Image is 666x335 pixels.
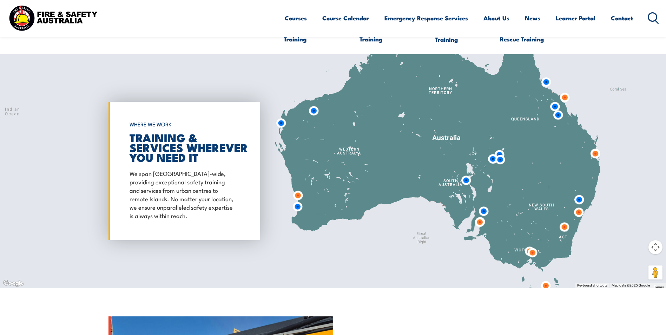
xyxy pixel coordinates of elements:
a: News [525,9,540,27]
a: Terms (opens in new tab) [654,285,664,289]
span: Work Health & Safety Training [261,27,330,43]
span: Map data ©2025 Google [612,283,650,287]
a: Contact [611,9,633,27]
a: Emergency Response Services [384,9,468,27]
span: Emergency Response & Rescue Training [487,27,556,43]
h2: TRAINING & SERVICES WHEREVER YOU NEED IT [130,132,236,162]
img: Google [2,279,25,288]
p: We span [GEOGRAPHIC_DATA]-wide, providing exceptional safety training and services from urban cen... [130,169,236,219]
button: Drag Pegman onto the map to open Street View [648,265,662,280]
a: Course Calendar [322,9,369,27]
button: Keyboard shortcuts [577,283,607,288]
a: Courses [285,9,307,27]
h6: WHERE WE WORK [130,118,236,131]
span: Plant Operator Ticket Training [336,27,405,43]
button: Map camera controls [648,240,662,254]
a: Open this area in Google Maps (opens a new window) [2,279,25,288]
a: About Us [483,9,509,27]
a: Learner Portal [556,9,595,27]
